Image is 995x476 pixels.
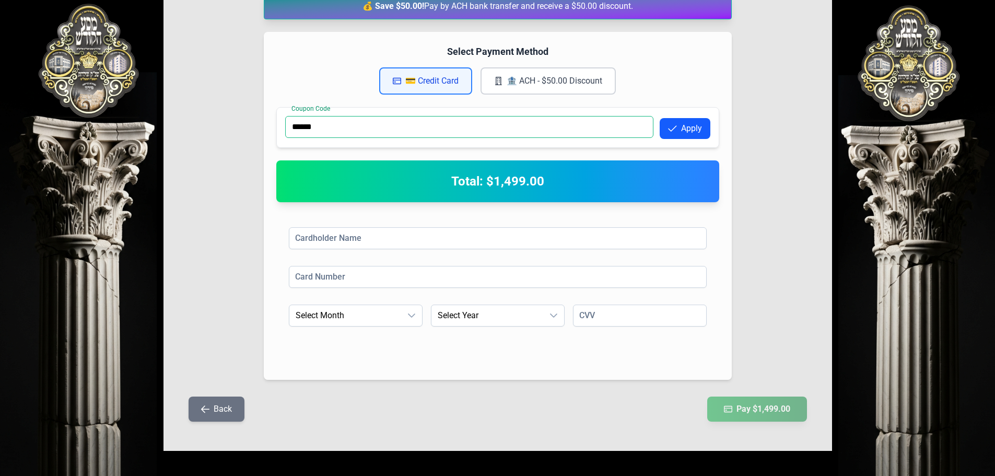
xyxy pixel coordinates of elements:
button: 💳 Credit Card [379,67,472,95]
h4: Select Payment Method [276,44,719,59]
button: Apply [660,118,710,139]
button: Back [189,397,244,422]
button: Pay $1,499.00 [707,397,807,422]
div: dropdown trigger [543,305,564,326]
h2: Total: $1,499.00 [289,173,707,190]
button: 🏦 ACH - $50.00 Discount [481,67,616,95]
span: Select Year [431,305,543,326]
strong: 💰 Save $50.00! [362,1,424,11]
div: dropdown trigger [401,305,422,326]
span: Select Month [289,305,401,326]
